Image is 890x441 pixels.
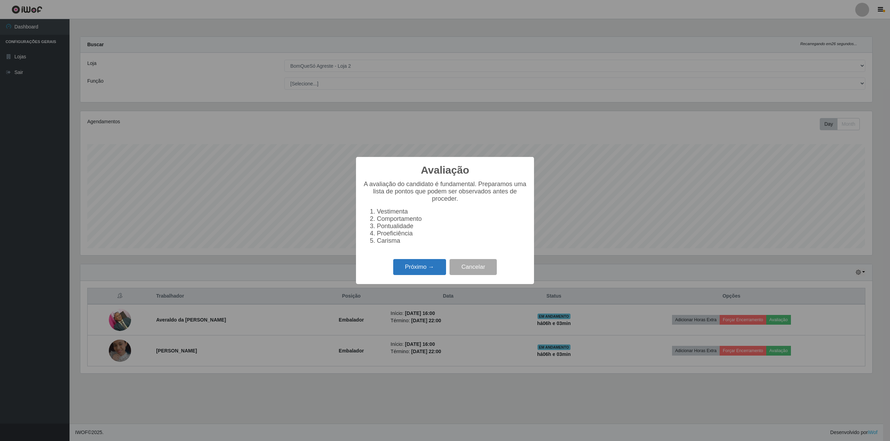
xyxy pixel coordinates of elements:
[377,208,527,215] li: Vestimenta
[393,259,446,275] button: Próximo →
[377,237,527,244] li: Carisma
[363,181,527,202] p: A avaliação do candidato é fundamental. Preparamos uma lista de pontos que podem ser observados a...
[450,259,497,275] button: Cancelar
[377,215,527,223] li: Comportamento
[421,164,469,176] h2: Avaliação
[377,223,527,230] li: Pontualidade
[377,230,527,237] li: Proeficiência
